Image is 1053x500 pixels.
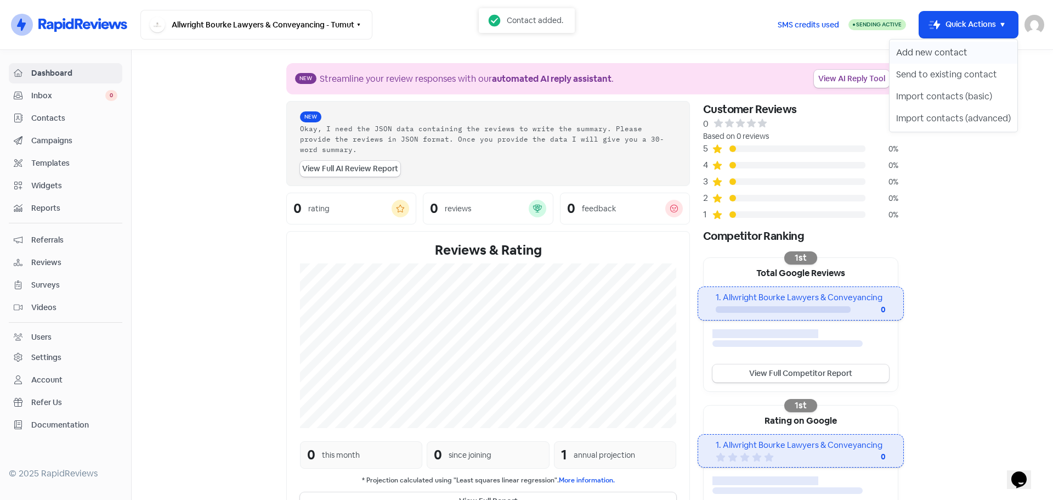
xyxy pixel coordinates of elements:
[9,153,122,173] a: Templates
[449,450,491,461] div: since joining
[9,198,122,218] a: Reports
[9,347,122,368] a: Settings
[9,131,122,151] a: Campaigns
[300,475,676,486] small: * Projection calculated using "Least squares linear regression".
[9,86,122,106] a: Inbox 0
[293,202,302,215] div: 0
[105,90,117,101] span: 0
[559,476,615,485] a: More information.
[703,192,712,205] div: 2
[31,234,117,246] span: Referrals
[9,176,122,196] a: Widgets
[856,21,902,28] span: Sending Active
[9,297,122,318] a: Videos
[31,135,117,147] span: Campaigns
[31,279,117,291] span: Surveys
[865,160,898,171] div: 0%
[9,230,122,250] a: Referrals
[31,203,117,214] span: Reports
[582,203,616,215] div: feedback
[31,257,117,268] span: Reviews
[31,374,63,386] div: Account
[9,63,122,83] a: Dashboard
[300,161,400,177] a: View Full AI Review Report
[703,101,898,117] div: Customer Reviews
[865,193,898,204] div: 0%
[445,203,471,215] div: reviews
[716,291,885,304] div: 1. Allwright Bourke Lawyers & Conveyancing
[919,12,1018,38] button: Quick Actions
[31,397,117,408] span: Refer Us
[9,392,122,413] a: Refer Us
[9,108,122,128] a: Contacts
[140,10,372,40] button: Allwright Bourke Lawyers & Conveyancing - Tumut
[703,142,712,155] div: 5
[778,19,839,31] span: SMS credits used
[9,275,122,295] a: Surveys
[423,193,553,224] a: 0reviews
[703,117,709,131] div: 0
[322,450,360,461] div: this month
[865,176,898,188] div: 0%
[300,240,676,260] div: Reviews & Rating
[295,73,316,84] span: New
[31,68,117,79] span: Dashboard
[9,370,122,390] a: Account
[848,18,906,31] a: Sending Active
[890,64,1017,86] button: Send to existing contact
[434,445,442,465] div: 0
[31,113,117,124] span: Contacts
[430,202,438,215] div: 0
[561,445,567,465] div: 1
[31,419,117,431] span: Documentation
[704,406,898,434] div: Rating on Google
[31,332,52,343] div: Users
[286,193,416,224] a: 0rating
[851,304,886,316] div: 0
[784,399,817,412] div: 1st
[703,175,712,188] div: 3
[890,42,1017,64] button: Add new contact
[9,415,122,435] a: Documentation
[703,131,898,142] div: Based on 0 reviews
[560,193,690,224] a: 0feedback
[716,439,885,452] div: 1. Allwright Bourke Lawyers & Conveyancing
[865,209,898,221] div: 0%
[865,143,898,155] div: 0%
[890,86,1017,108] button: Import contacts (basic)
[9,252,122,273] a: Reviews
[507,14,563,26] div: Contact added.
[574,450,635,461] div: annual projection
[784,251,817,265] div: 1st
[31,302,117,313] span: Videos
[308,203,330,215] div: rating
[9,467,122,480] div: © 2025 RapidReviews
[492,73,612,85] b: automated AI reply assistant
[703,159,712,172] div: 4
[307,445,315,465] div: 0
[31,352,61,363] div: Settings
[704,258,898,286] div: Total Google Reviews
[31,158,117,169] span: Templates
[890,108,1017,130] button: Import contacts (advanced)
[31,90,105,102] span: Inbox
[1024,15,1044,35] img: User
[1007,456,1042,489] iframe: chat widget
[842,451,886,463] div: 0
[300,123,676,154] div: Okay, I need the JSON data containing the reviews to write the summary. Please provide the review...
[712,364,889,383] a: View Full Competitor Report
[9,327,122,347] a: Users
[703,208,712,221] div: 1
[300,111,321,122] span: New
[814,70,890,88] a: View AI Reply Tool
[31,180,117,192] span: Widgets
[320,72,614,86] div: Streamline your review responses with our .
[703,228,898,244] div: Competitor Ranking
[768,18,848,30] a: SMS credits used
[567,202,575,215] div: 0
